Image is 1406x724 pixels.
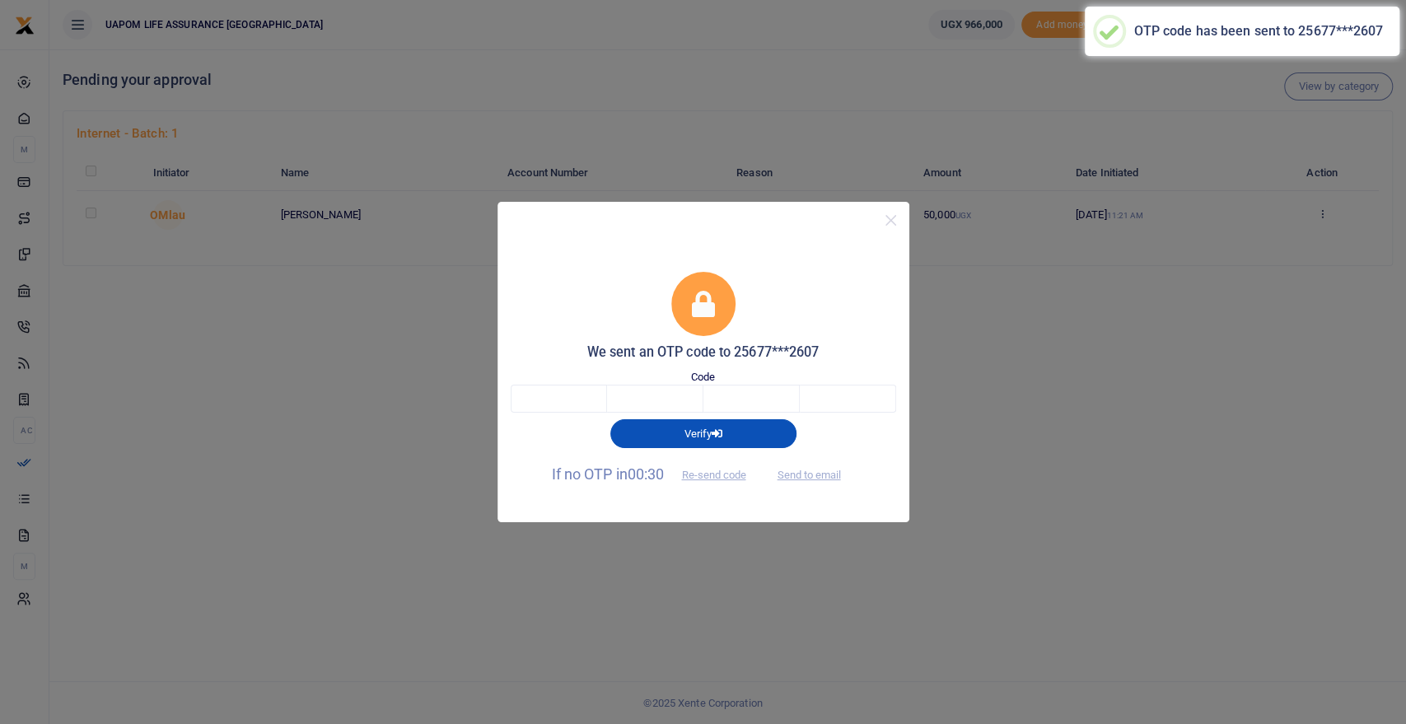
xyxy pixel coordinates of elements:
[552,465,760,483] span: If no OTP in
[691,369,715,385] label: Code
[879,208,903,232] button: Close
[511,344,896,361] h5: We sent an OTP code to 25677***2607
[628,465,665,483] span: 00:30
[610,419,796,447] button: Verify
